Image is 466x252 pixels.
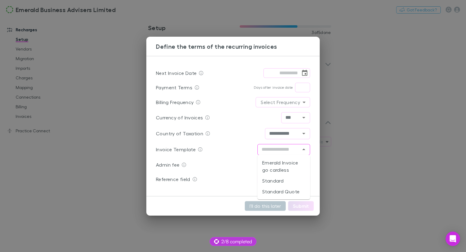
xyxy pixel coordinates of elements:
[156,84,192,91] p: Payment Terms
[254,85,293,90] p: Days after invoice date
[257,175,310,186] li: Standard
[156,69,197,77] p: Next Invoice Date
[300,129,308,138] button: Open
[156,146,196,153] p: Invoice Template
[300,113,308,122] button: Open
[300,69,309,77] button: Choose date
[156,161,179,168] p: Admin fee
[446,232,460,246] div: Open Intercom Messenger
[156,130,203,137] p: Country of Taxation
[156,176,190,183] p: Reference field
[156,43,320,50] h3: Define the terms of the recurring invoices
[156,99,194,106] p: Billing Frequency
[257,186,310,197] li: Standard Quote
[257,157,310,175] li: Emerald Invoice go cardless
[156,114,203,121] p: Currency of Invoices
[245,201,286,211] button: I'll do this later
[256,97,310,107] div: Select Frequency
[288,201,314,211] button: Submit
[300,145,308,154] button: Close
